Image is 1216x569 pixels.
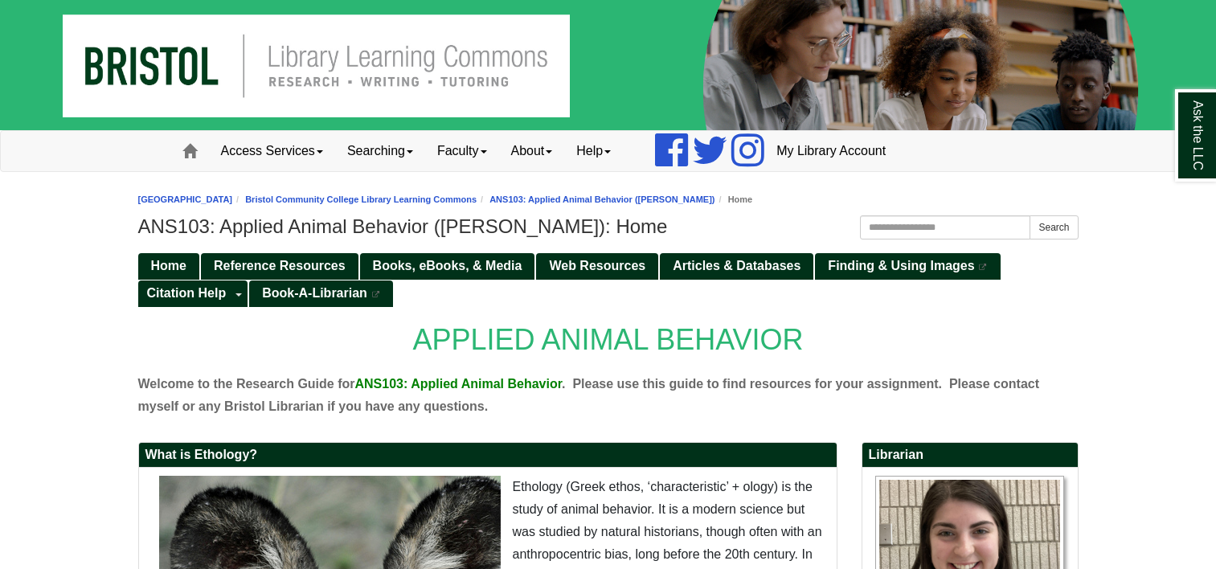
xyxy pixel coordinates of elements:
[978,264,988,271] i: This link opens in a new window
[815,253,1000,280] a: Finding & Using Images
[360,253,535,280] a: Books, eBooks, & Media
[147,286,227,300] span: Citation Help
[562,377,939,391] span: . Please use this guide to find resources for your assignment
[262,286,367,300] span: Book-A-Librarian
[138,215,1079,238] h1: ANS103: Applied Animal Behavior ([PERSON_NAME]): Home
[355,377,563,391] span: ANS103: Applied Animal Behavior
[549,259,645,272] span: Web Resources
[139,443,837,468] h2: What is Ethology?
[138,252,1079,306] div: Guide Pages
[1030,215,1078,239] button: Search
[138,377,355,391] span: Welcome to the Research Guide for
[862,443,1078,468] h2: Librarian
[138,192,1079,207] nav: breadcrumb
[425,131,499,171] a: Faculty
[209,131,335,171] a: Access Services
[335,131,425,171] a: Searching
[715,192,753,207] li: Home
[201,253,358,280] a: Reference Resources
[489,194,714,204] a: ANS103: Applied Animal Behavior ([PERSON_NAME])
[764,131,898,171] a: My Library Account
[673,259,800,272] span: Articles & Databases
[412,323,803,356] span: APPLIED ANIMAL BEHAVIOR
[151,259,186,272] span: Home
[828,259,974,272] span: Finding & Using Images
[371,291,380,298] i: This link opens in a new window
[660,253,813,280] a: Articles & Databases
[249,280,393,307] a: Book-A-Librarian
[245,194,477,204] a: Bristol Community College Library Learning Commons
[536,253,658,280] a: Web Resources
[138,253,199,280] a: Home
[138,194,233,204] a: [GEOGRAPHIC_DATA]
[214,259,346,272] span: Reference Resources
[138,280,231,307] a: Citation Help
[564,131,623,171] a: Help
[499,131,565,171] a: About
[373,259,522,272] span: Books, eBooks, & Media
